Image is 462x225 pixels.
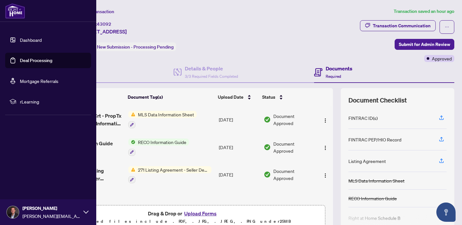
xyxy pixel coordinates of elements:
[348,195,397,202] div: RECO Information Guide
[326,65,352,72] h4: Documents
[395,39,454,50] button: Submit for Admin Review
[264,116,271,123] img: Document Status
[320,169,330,180] button: Logo
[20,78,58,84] a: Mortgage Referrals
[7,206,19,218] img: Profile Icon
[348,177,405,184] div: MLS Data Information Sheet
[135,166,211,173] span: 271 Listing Agreement - Seller Designated Representation Agreement Authority to Offer for Sale
[273,167,315,182] span: Document Approved
[348,96,407,105] span: Document Checklist
[264,171,271,178] img: Document Status
[348,114,378,122] div: FINTRAC ID(s)
[22,212,80,220] span: [PERSON_NAME][EMAIL_ADDRESS][DOMAIN_NAME]
[326,74,341,79] span: Required
[128,139,135,146] img: Status Icon
[216,106,261,133] td: [DATE]
[394,8,454,15] article: Transaction saved an hour ago
[20,37,42,43] a: Dashboard
[216,133,261,161] td: [DATE]
[125,88,215,106] th: Document Tag(s)
[373,21,431,31] div: Transaction Communication
[215,88,260,106] th: Upload Date
[445,25,449,29] span: ellipsis
[97,44,174,50] span: New Submission - Processing Pending
[20,98,87,105] span: rLearning
[399,39,450,50] span: Submit for Admin Review
[323,118,328,123] img: Logo
[260,88,315,106] th: Status
[135,139,189,146] span: RECO Information Guide
[432,55,452,62] span: Approved
[360,20,436,31] button: Transaction Communication
[216,161,261,189] td: [DATE]
[436,203,456,222] button: Open asap
[97,21,111,27] span: 43092
[135,111,197,118] span: MLS Data Information Sheet
[80,42,176,51] div: Status:
[273,140,315,154] span: Document Approved
[323,145,328,150] img: Logo
[5,3,25,19] img: logo
[348,136,401,143] div: FINTRAC PEP/HIO Record
[80,9,114,14] span: View Transaction
[348,214,400,221] div: Right at Home Schedule B
[273,113,315,127] span: Document Approved
[262,94,275,101] span: Status
[323,173,328,178] img: Logo
[128,111,197,128] button: Status IconMLS Data Information Sheet
[182,209,218,218] button: Upload Forms
[348,157,386,165] div: Listing Agreement
[80,28,127,35] span: [STREET_ADDRESS]
[264,144,271,151] img: Document Status
[185,65,238,72] h4: Details & People
[185,74,238,79] span: 3/3 Required Fields Completed
[128,166,211,184] button: Status Icon271 Listing Agreement - Seller Designated Representation Agreement Authority to Offer ...
[218,94,244,101] span: Upload Date
[128,111,135,118] img: Status Icon
[320,142,330,152] button: Logo
[320,114,330,125] button: Logo
[128,139,189,156] button: Status IconRECO Information Guide
[148,209,218,218] span: Drag & Drop or
[20,58,52,63] a: Deal Processing
[128,166,135,173] img: Status Icon
[22,205,80,212] span: [PERSON_NAME]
